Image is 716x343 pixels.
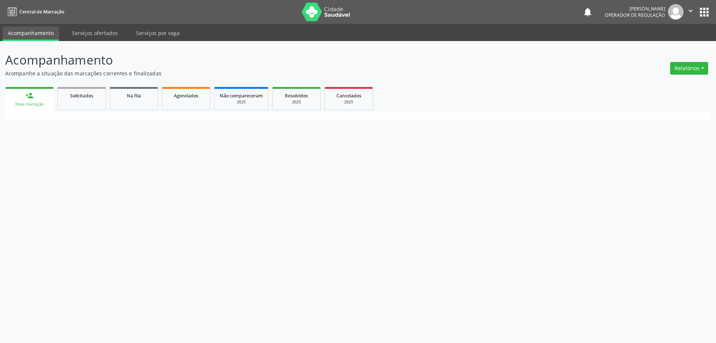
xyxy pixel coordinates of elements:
button: notifications [582,7,593,17]
span: Solicitados [70,93,93,99]
span: Cancelados [336,93,361,99]
span: Resolvidos [285,93,308,99]
i:  [687,7,695,15]
button: apps [698,6,711,19]
span: Operador de regulação [605,12,665,18]
div: 2025 [220,99,263,105]
a: Serviços ofertados [67,26,123,40]
button: Relatórios [670,62,708,75]
span: Na fila [127,93,141,99]
span: Agendados [174,93,198,99]
div: 2025 [330,99,367,105]
a: Central de Marcação [5,6,64,18]
p: Acompanhe a situação das marcações correntes e finalizadas [5,69,499,77]
a: Serviços por vaga [131,26,185,40]
div: [PERSON_NAME] [605,6,665,12]
button:  [684,4,698,20]
img: img [668,4,684,20]
div: 2025 [278,99,315,105]
span: Não compareceram [220,93,263,99]
span: Central de Marcação [19,9,64,15]
a: Acompanhamento [3,26,59,41]
div: Nova marcação [10,102,48,107]
p: Acompanhamento [5,51,499,69]
div: person_add [25,91,34,100]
